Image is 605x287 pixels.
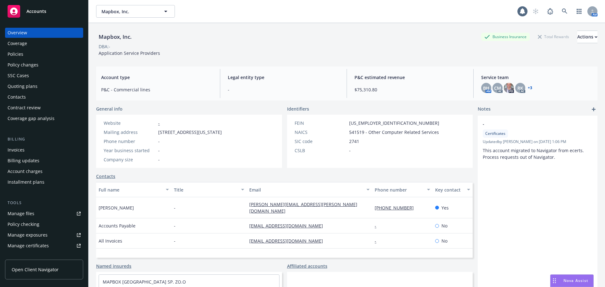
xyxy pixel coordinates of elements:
a: Contacts [5,92,83,102]
a: add [590,106,597,113]
a: Manage exposures [5,230,83,240]
a: Policies [5,49,83,59]
div: Business Insurance [481,33,530,41]
a: Affiliated accounts [287,263,327,269]
span: 541519 - Other Computer Related Services [349,129,439,135]
div: Policy changes [8,60,38,70]
div: Full name [99,187,162,193]
a: Coverage gap analysis [5,113,83,123]
div: NAICS [295,129,347,135]
div: Overview [8,28,27,38]
span: P&C estimated revenue [354,74,466,81]
div: Manage exposures [8,230,48,240]
div: Tools [5,200,83,206]
div: Manage files [8,209,34,219]
a: - [375,223,381,229]
span: Application Service Providers [99,50,160,56]
div: Year business started [104,147,156,154]
div: Drag to move [550,275,558,287]
img: photo [504,83,514,93]
span: BH [483,85,489,91]
a: [PERSON_NAME][EMAIL_ADDRESS][PERSON_NAME][DOMAIN_NAME] [249,201,357,214]
span: - [174,238,176,244]
div: Billing [5,136,83,142]
div: FEIN [295,120,347,126]
a: Search [558,5,571,18]
span: Mapbox, Inc. [101,8,156,15]
button: Title [171,182,247,197]
button: Full name [96,182,171,197]
div: Key contact [435,187,463,193]
a: Billing updates [5,156,83,166]
div: Contract review [8,103,41,113]
span: This account migrated to Navigator from ecerts. Process requests out of Navigator. [483,147,585,160]
div: Policies [8,49,23,59]
div: Website [104,120,156,126]
span: General info [96,106,123,112]
div: Mailing address [104,129,156,135]
span: Open Client Navigator [12,266,59,273]
button: Key contact [433,182,473,197]
div: Coverage gap analysis [8,113,55,123]
div: Quoting plans [8,81,37,91]
a: Coverage [5,38,83,49]
span: - [483,121,576,127]
a: Invoices [5,145,83,155]
span: [PERSON_NAME] [99,204,134,211]
button: Mapbox, Inc. [96,5,175,18]
span: - [174,204,176,211]
a: Contract review [5,103,83,113]
a: Quoting plans [5,81,83,91]
div: Total Rewards [535,33,572,41]
div: Billing updates [8,156,39,166]
div: SIC code [295,138,347,145]
span: [US_EMPLOYER_IDENTIFICATION_NUMBER] [349,120,439,126]
span: Accounts [26,9,46,14]
div: Title [174,187,237,193]
a: Manage files [5,209,83,219]
a: Policy checking [5,219,83,229]
span: Nova Assist [563,278,588,283]
a: [PHONE_NUMBER] [375,205,419,211]
button: Nova Assist [550,274,594,287]
div: Contacts [8,92,26,102]
a: - [375,238,381,244]
a: Accounts [5,3,83,20]
a: - [158,120,160,126]
a: MAPBOX [GEOGRAPHIC_DATA] SP. ZO.O [103,279,186,285]
span: Yes [441,204,449,211]
span: - [158,147,160,154]
span: Legal entity type [228,74,339,81]
span: Accounts Payable [99,222,135,229]
a: Switch app [573,5,585,18]
span: - [158,156,160,163]
div: Account charges [8,166,43,176]
span: Notes [478,106,491,113]
a: Manage claims [5,251,83,261]
span: - [174,222,176,229]
span: - [158,138,160,145]
a: Overview [5,28,83,38]
div: Coverage [8,38,27,49]
span: $75,310.80 [354,86,466,93]
span: - [349,147,351,154]
a: Account charges [5,166,83,176]
a: SSC Cases [5,71,83,81]
div: Policy checking [8,219,39,229]
span: [STREET_ADDRESS][US_STATE] [158,129,222,135]
div: Manage claims [8,251,39,261]
div: Phone number [375,187,423,193]
a: Policy changes [5,60,83,70]
button: Email [247,182,372,197]
span: Certificates [485,131,505,136]
div: Manage certificates [8,241,49,251]
span: All Invoices [99,238,122,244]
div: Installment plans [8,177,44,187]
a: Contacts [96,173,115,180]
button: Actions [577,31,597,43]
span: Updated by [PERSON_NAME] on [DATE] 1:06 PM [483,139,592,145]
span: Service team [481,74,592,81]
button: Phone number [372,182,432,197]
div: SSC Cases [8,71,29,81]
